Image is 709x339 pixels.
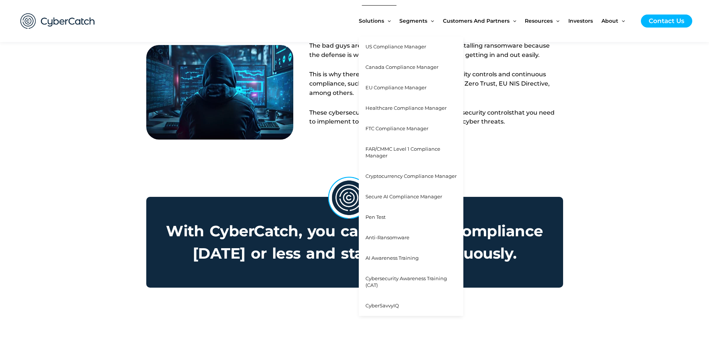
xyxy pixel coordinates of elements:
[309,41,560,60] p: The bad guys are successfully stealing data and installing ransomware because the defense is weak...
[618,5,625,36] span: Menu Toggle
[365,44,426,49] span: US Compliance Manager
[553,5,559,36] span: Menu Toggle
[365,84,427,90] span: EU Compliance Manager
[359,207,463,227] a: Pen Test
[359,227,463,248] a: Anti-Ransomware
[365,234,409,240] span: Anti-Ransomware
[359,5,384,36] span: Solutions
[359,166,463,186] a: Cryptocurrency Compliance Manager
[365,255,419,261] span: AI Awareness Training
[359,139,463,166] a: FAR/CMMC Level 1 Compliance Manager
[384,5,391,36] span: Menu Toggle
[399,5,427,36] span: Segments
[365,303,399,308] span: CyberSavvyIQ
[309,108,560,127] p: These cybersecurity requirements prescribe cybersecurity controls
[365,146,440,159] span: FAR/CMMC Level 1 Compliance Manager
[510,5,516,36] span: Menu Toggle
[147,198,562,287] h3: With CyberCatch, you can attain full compliance [DATE] or less and stay safe continuously.
[365,275,447,288] span: Cybersecurity Awareness Training (CAT)
[359,98,463,118] a: Healthcare Compliance Manager
[365,125,428,131] span: FTC Compliance Manager
[365,214,386,220] span: Pen Test
[13,6,102,36] img: CyberCatch
[601,5,618,36] span: About
[365,64,438,70] span: Canada Compliance Manager
[525,5,553,36] span: Resources
[359,57,463,77] a: Canada Compliance Manager
[641,15,692,28] a: Contact Us
[359,77,463,98] a: EU Compliance Manager
[359,295,463,316] a: CyberSavvyIQ
[365,194,442,199] span: Secure AI Compliance Manager
[359,248,463,268] a: AI Awareness Training
[309,70,560,97] p: This is why there are new mandates for cybersecurity controls and continuous compliance, such as ...
[568,5,601,36] a: Investors
[359,5,633,36] nav: Site Navigation: New Main Menu
[359,268,463,296] a: Cybersecurity Awareness Training (CAT)
[427,5,434,36] span: Menu Toggle
[359,186,463,207] a: Secure AI Compliance Manager
[359,36,463,57] a: US Compliance Manager
[365,173,457,179] span: Cryptocurrency Compliance Manager
[443,5,510,36] span: Customers and Partners
[568,5,593,36] span: Investors
[359,118,463,139] a: FTC Compliance Manager
[365,105,447,111] span: Healthcare Compliance Manager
